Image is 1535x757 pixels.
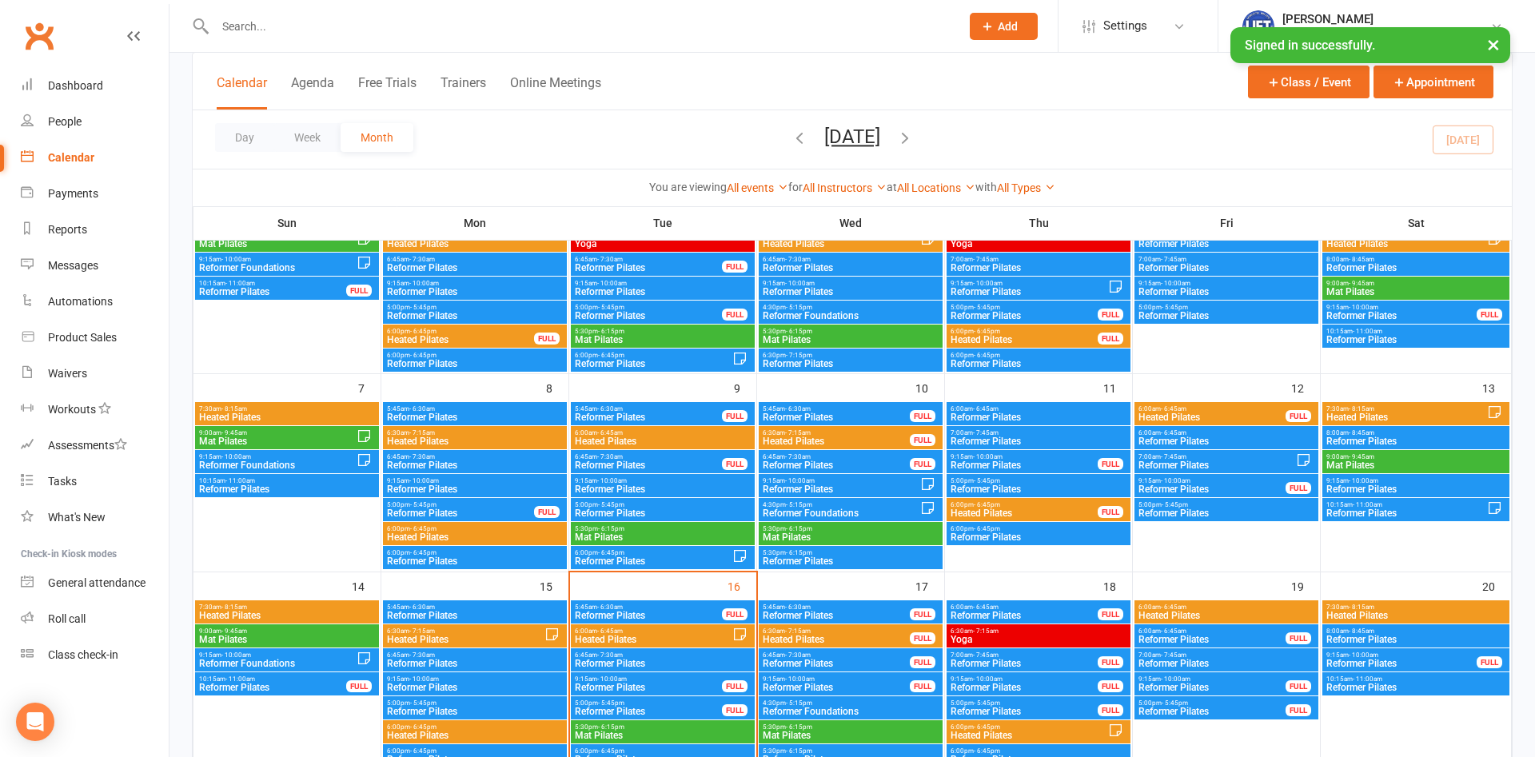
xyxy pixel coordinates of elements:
span: 10:15am [198,477,376,484]
span: Heated Pilates [198,412,376,422]
span: Reformer Pilates [762,484,920,494]
span: Reformer Pilates [1138,263,1315,273]
span: - 6:30am [785,405,811,412]
span: Add [998,20,1018,33]
div: Class check-in [48,648,118,661]
div: FULL [722,458,748,470]
strong: You are viewing [649,181,727,193]
span: - 5:15pm [786,501,812,508]
div: Waivers [48,367,87,380]
span: 6:45am [762,256,939,263]
span: 6:00am [1138,405,1286,412]
span: 9:00am [1326,453,1506,460]
span: - 7:30am [785,453,811,460]
span: Reformer Pilates [762,359,939,369]
span: Reformer Pilates [386,263,564,273]
span: - 8:45am [1349,256,1374,263]
span: Heated Pilates [386,239,564,249]
div: FULL [910,458,935,470]
a: All events [727,181,788,194]
span: 6:30am [386,429,564,436]
span: - 10:00am [221,453,251,460]
span: - 8:45am [1349,429,1374,436]
a: Class kiosk mode [21,637,169,673]
span: - 6:30am [409,405,435,412]
span: 6:00am [1138,429,1315,436]
span: 5:30pm [574,525,752,532]
span: 5:30pm [574,328,752,335]
div: FULL [1098,333,1123,345]
span: Reformer Pilates [1138,239,1315,249]
div: FULL [1098,309,1123,321]
span: 7:00am [950,429,1127,436]
span: 4:30pm [762,304,939,311]
span: 6:00am [574,429,752,436]
span: Mat Pilates [198,436,357,446]
span: Reformer Pilates [1326,335,1506,345]
span: Reformer Pilates [1138,287,1315,297]
strong: with [975,181,997,193]
span: 9:15am [1138,477,1286,484]
span: - 5:45pm [1162,304,1188,311]
span: 6:45am [386,256,564,263]
span: 9:15am [950,453,1098,460]
button: Trainers [441,75,486,110]
span: - 5:45pm [410,304,437,311]
span: Reformer Pilates [198,287,347,297]
span: Heated Pilates [1326,412,1487,422]
span: 5:00pm [386,501,535,508]
div: Roll call [48,612,86,625]
span: Reformer Pilates [950,287,1108,297]
a: Messages [21,248,169,284]
span: - 7:15pm [786,352,812,359]
button: Month [341,123,413,152]
span: - 6:45pm [974,501,1000,508]
button: Day [215,123,274,152]
span: Heated Pilates [574,436,752,446]
button: Class / Event [1248,66,1370,98]
span: 9:15am [198,453,357,460]
span: 9:15am [574,477,752,484]
span: Reformer Pilates [386,359,564,369]
th: Sat [1321,206,1512,240]
span: - 6:45am [597,429,623,436]
div: FULL [534,506,560,518]
span: 5:00pm [950,304,1098,311]
span: Reformer Pilates [386,484,564,494]
span: - 6:45pm [410,525,437,532]
span: - 6:45pm [410,328,437,335]
span: 6:45am [574,256,723,263]
span: Reformer Pilates [574,508,752,518]
div: 10 [915,374,944,400]
a: Dashboard [21,68,169,104]
th: Sun [193,206,381,240]
div: Dashboard [48,79,103,92]
span: - 5:45pm [974,477,1000,484]
span: Reformer Pilates [386,460,564,470]
a: General attendance kiosk mode [21,565,169,601]
div: Assessments [48,439,127,452]
span: 9:15am [1326,304,1477,311]
span: 6:00am [950,405,1127,412]
span: Reformer Pilates [950,436,1127,446]
div: Open Intercom Messenger [16,703,54,741]
span: - 7:30am [409,453,435,460]
span: - 6:45pm [598,352,624,359]
th: Wed [757,206,945,240]
span: Yoga [574,239,752,249]
span: - 10:00am [597,280,627,287]
span: 5:45am [386,405,564,412]
span: - 6:45am [1161,429,1186,436]
span: 5:30pm [762,328,939,335]
div: Calendar [48,151,94,164]
a: Roll call [21,601,169,637]
span: 6:45am [762,453,911,460]
span: 4:30pm [762,501,920,508]
span: - 6:15pm [786,328,812,335]
span: 6:30am [762,429,911,436]
span: Reformer Pilates [950,412,1127,422]
span: - 10:00am [1349,477,1378,484]
span: - 7:30am [409,256,435,263]
div: FULL [722,410,748,422]
span: Mat Pilates [198,239,357,249]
